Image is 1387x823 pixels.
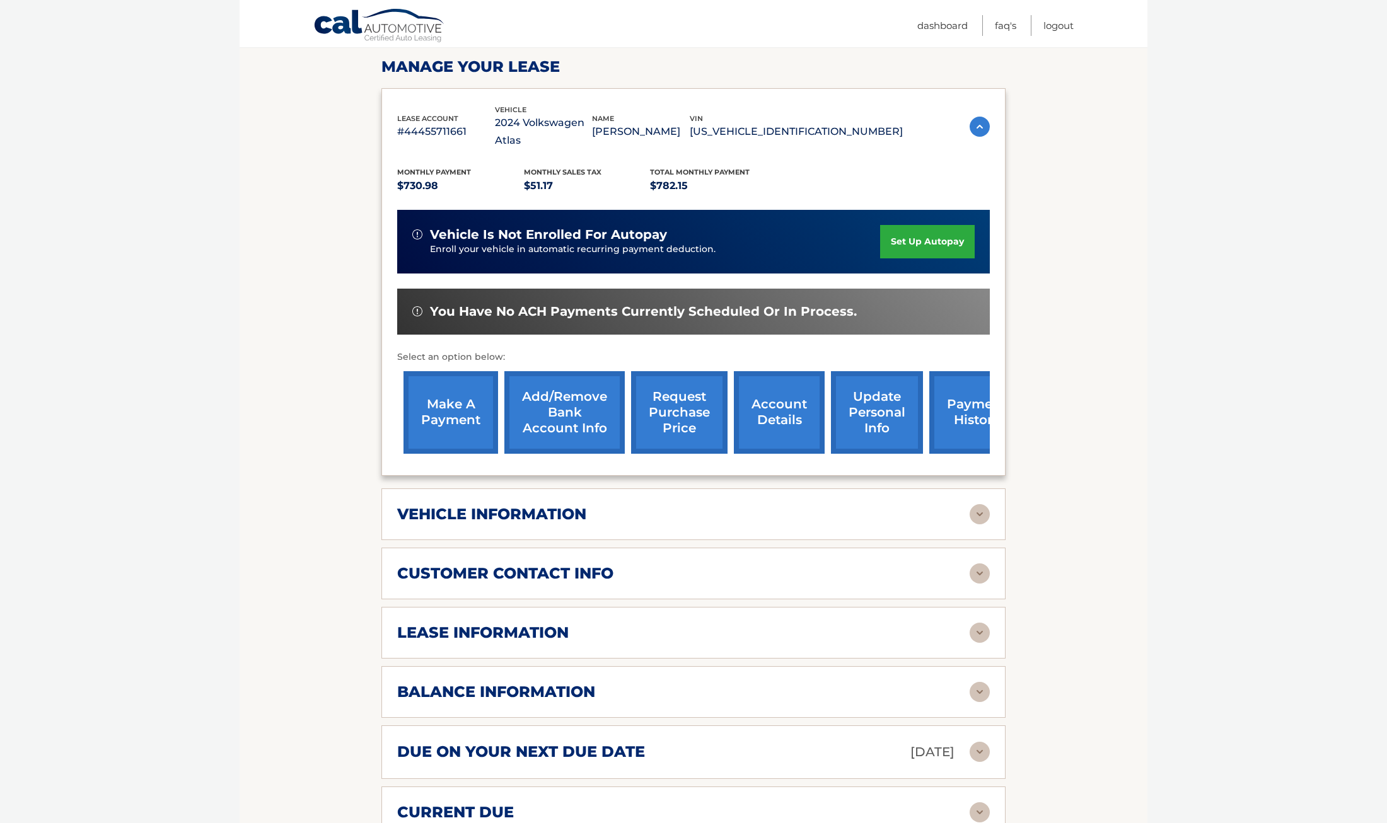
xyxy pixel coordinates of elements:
h2: due on your next due date [397,742,645,761]
span: You have no ACH payments currently scheduled or in process. [430,304,857,319]
p: $730.98 [397,177,524,195]
a: Add/Remove bank account info [504,371,625,454]
p: $782.15 [650,177,777,195]
p: 2024 Volkswagen Atlas [495,114,593,149]
a: account details [734,371,825,454]
p: $51.17 [524,177,651,195]
span: Monthly Payment [397,168,471,176]
span: vehicle [495,105,526,114]
h2: current due [397,803,514,822]
p: [DATE] [910,741,955,763]
a: payment history [929,371,1024,454]
img: alert-white.svg [412,306,422,316]
a: request purchase price [631,371,728,454]
img: accordion-rest.svg [970,623,990,643]
p: Select an option below: [397,350,990,365]
a: set up autopay [880,225,975,258]
img: accordion-rest.svg [970,504,990,524]
h2: balance information [397,682,595,701]
span: Monthly sales Tax [524,168,601,176]
img: accordion-rest.svg [970,802,990,822]
a: make a payment [403,371,498,454]
a: Logout [1043,15,1074,36]
span: vin [690,114,703,123]
span: vehicle is not enrolled for autopay [430,227,667,243]
p: [PERSON_NAME] [592,123,690,141]
a: Dashboard [917,15,968,36]
p: #44455711661 [397,123,495,141]
img: alert-white.svg [412,229,422,239]
span: name [592,114,614,123]
h2: Manage Your Lease [381,57,1006,76]
h2: lease information [397,623,569,642]
a: FAQ's [995,15,1016,36]
h2: customer contact info [397,564,613,583]
img: accordion-rest.svg [970,563,990,584]
span: lease account [397,114,458,123]
p: Enroll your vehicle in automatic recurring payment deduction. [430,243,880,256]
img: accordion-rest.svg [970,742,990,762]
p: [US_VEHICLE_IDENTIFICATION_NUMBER] [690,123,903,141]
span: Total Monthly Payment [650,168,750,176]
img: accordion-rest.svg [970,682,990,702]
a: update personal info [831,371,923,454]
h2: vehicle information [397,505,586,524]
a: Cal Automotive [313,8,446,45]
img: accordion-active.svg [970,117,990,137]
